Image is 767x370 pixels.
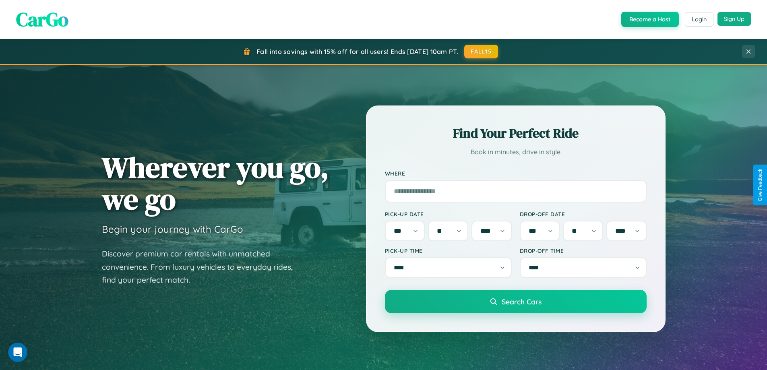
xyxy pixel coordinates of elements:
h3: Begin your journey with CarGo [102,223,243,235]
label: Where [385,170,647,177]
button: Login [685,12,713,27]
label: Pick-up Date [385,211,512,217]
span: Search Cars [502,297,542,306]
button: Search Cars [385,290,647,313]
span: CarGo [16,6,68,33]
label: Pick-up Time [385,247,512,254]
h1: Wherever you go, we go [102,151,329,215]
button: Become a Host [621,12,679,27]
label: Drop-off Date [520,211,647,217]
button: Sign Up [717,12,751,26]
div: Give Feedback [757,169,763,201]
span: Fall into savings with 15% off for all users! Ends [DATE] 10am PT. [256,48,458,56]
button: FALL15 [464,45,498,58]
p: Book in minutes, drive in style [385,146,647,158]
label: Drop-off Time [520,247,647,254]
h2: Find Your Perfect Ride [385,124,647,142]
p: Discover premium car rentals with unmatched convenience. From luxury vehicles to everyday rides, ... [102,247,303,287]
iframe: Intercom live chat [8,343,27,362]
